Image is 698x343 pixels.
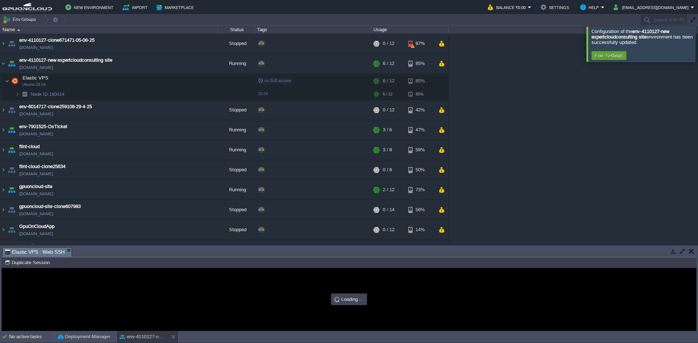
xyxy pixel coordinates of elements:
a: gpuoncloud-site-clone607983 [19,203,81,210]
span: [DOMAIN_NAME] [19,210,53,217]
div: No active tasks [9,331,55,343]
a: Node ID:180414 [30,91,65,97]
div: Running [218,120,255,140]
img: AMDAwAAAACH5BAEAAAAALAAAAAABAAEAAAICRAEAOw== [0,240,6,260]
span: [DOMAIN_NAME] [19,110,53,118]
img: AMDAwAAAACH5BAEAAAAALAAAAAABAAEAAAICRAEAOw== [7,34,17,53]
div: Stopped [218,220,255,240]
img: AMDAwAAAACH5BAEAAAAALAAAAAABAAEAAAICRAEAOw== [7,120,17,140]
button: Deployment Manager [58,333,110,340]
button: env-4110127-new expertcloudconsulting site [120,333,165,340]
div: 55% [408,240,432,260]
div: 59% [408,140,432,160]
span: Elastic VPS [22,75,49,81]
button: Import [123,3,150,12]
div: 3 / 6 [383,120,392,140]
span: GpuOnCloudApp [19,223,55,230]
div: 0 / 14 [383,200,394,220]
img: GPUonCLOUD [3,3,52,12]
button: Marketplace [156,3,196,12]
a: env-4110127-clone671471-05-08-25 [19,37,95,44]
span: Elastic VPS : Web SSH [5,248,65,257]
img: AMDAwAAAACH5BAEAAAAALAAAAAABAAEAAAICRAEAOw== [7,220,17,240]
img: AMDAwAAAACH5BAEAAAAALAAAAAABAAEAAAICRAEAOw== [20,89,30,100]
img: AMDAwAAAACH5BAEAAAAALAAAAAABAAEAAAICRAEAOw== [7,100,17,120]
div: Stopped [218,160,255,180]
div: Loading... [332,294,366,304]
a: env-7901525-OsTicket [19,123,67,130]
div: Usage [372,25,448,34]
div: 50% [408,160,432,180]
div: 85% [408,54,432,73]
img: AMDAwAAAACH5BAEAAAAALAAAAAABAAEAAAICRAEAOw== [0,34,6,53]
div: 85% [408,74,432,88]
div: Stopped [218,200,255,220]
button: Env. Settings [593,52,625,59]
img: AMDAwAAAACH5BAEAAAAALAAAAAABAAEAAAICRAEAOw== [0,54,6,73]
img: AMDAwAAAACH5BAEAAAAALAAAAAABAAEAAAICRAEAOw== [7,240,17,260]
img: AMDAwAAAACH5BAEAAAAALAAAAAABAAEAAAICRAEAOw== [0,120,6,140]
a: Elastic VPSUbuntu 20.04 [22,75,49,81]
img: AMDAwAAAACH5BAEAAAAALAAAAAABAAEAAAICRAEAOw== [7,200,17,220]
img: AMDAwAAAACH5BAEAAAAALAAAAAABAAEAAAICRAEAOw== [7,180,17,200]
button: Env Groups [3,15,39,25]
div: 56% [408,200,432,220]
div: 6 / 12 [383,89,393,100]
div: 42% [408,100,432,120]
a: flint-cloud-clone25634 [19,163,65,170]
img: AMDAwAAAACH5BAEAAAAALAAAAAABAAEAAAICRAEAOw== [0,220,6,240]
span: Configuration of the environment has been successfully updated. [591,29,693,45]
img: AMDAwAAAACH5BAEAAAAALAAAAAABAAEAAAICRAEAOw== [17,29,20,31]
div: Stopped [218,100,255,120]
img: AMDAwAAAACH5BAEAAAAALAAAAAABAAEAAAICRAEAOw== [0,140,6,160]
div: 0 / 12 [383,100,394,120]
div: Name [1,25,218,34]
span: [DOMAIN_NAME] [19,130,53,138]
img: AMDAwAAAACH5BAEAAAAALAAAAAABAAEAAAICRAEAOw== [0,200,6,220]
a: [DOMAIN_NAME] [19,150,53,158]
span: 20.04 [258,91,268,96]
button: [EMAIL_ADDRESS][DOMAIN_NAME] [614,3,691,12]
b: env-4110127-new expertcloudconsulting site [591,29,669,40]
a: [DOMAIN_NAME] [19,64,53,71]
img: AMDAwAAAACH5BAEAAAAALAAAAAABAAEAAAICRAEAOw== [0,100,6,120]
button: Help [580,3,601,12]
span: Node ID: [31,91,49,97]
div: Tags [255,25,371,34]
img: AMDAwAAAACH5BAEAAAAALAAAAAABAAEAAAICRAEAOw== [10,74,20,88]
a: flint-cloud [19,143,40,150]
div: 6 / 12 [383,74,394,88]
span: SmartDev [19,243,40,250]
a: env-6014717-clone259108-29-4-25 [19,103,92,110]
img: AMDAwAAAACH5BAEAAAAALAAAAAABAAEAAAICRAEAOw== [7,160,17,180]
img: AMDAwAAAACH5BAEAAAAALAAAAAABAAEAAAICRAEAOw== [0,180,6,200]
span: [DOMAIN_NAME] [19,230,53,237]
img: AMDAwAAAACH5BAEAAAAALAAAAAABAAEAAAICRAEAOw== [5,74,9,88]
div: 85% [408,89,432,100]
span: 180414 [30,91,65,97]
a: [DOMAIN_NAME] [19,170,53,177]
div: 14% [408,220,432,240]
span: env-4110127-new expertcloudconsulting site [19,57,112,64]
div: 2 / 12 [383,180,394,200]
div: 5 / 12 [383,240,394,260]
img: AMDAwAAAACH5BAEAAAAALAAAAAABAAEAAAICRAEAOw== [15,89,20,100]
div: 3 / 8 [383,140,392,160]
div: 97% [408,34,432,53]
button: Balance ₹0.00 [488,3,528,12]
div: Running [218,140,255,160]
button: Settings [541,3,571,12]
button: Duplicate Session [4,259,52,266]
div: 73% [408,180,432,200]
img: AMDAwAAAACH5BAEAAAAALAAAAAABAAEAAAICRAEAOw== [7,54,17,73]
span: Ubuntu 20.04 [23,82,46,87]
span: [DOMAIN_NAME] [19,190,53,197]
img: AMDAwAAAACH5BAEAAAAALAAAAAABAAEAAAICRAEAOw== [7,140,17,160]
span: no SLB access [258,78,291,83]
img: AMDAwAAAACH5BAEAAAAALAAAAAABAAEAAAICRAEAOw== [0,160,6,180]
